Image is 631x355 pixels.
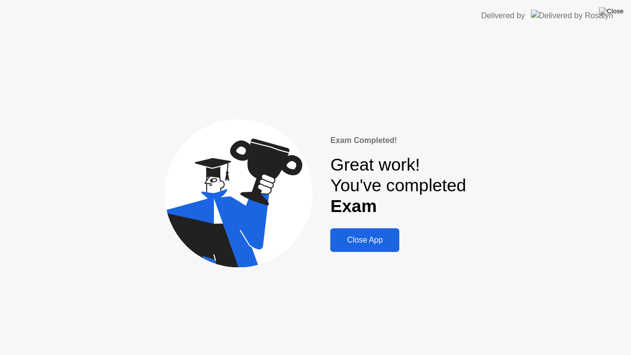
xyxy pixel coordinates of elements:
[330,196,377,215] b: Exam
[330,135,466,146] div: Exam Completed!
[330,154,466,217] div: Great work! You've completed
[330,228,399,252] button: Close App
[481,10,525,22] div: Delivered by
[333,236,396,245] div: Close App
[599,7,624,15] img: Close
[531,10,613,21] img: Delivered by Rosalyn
